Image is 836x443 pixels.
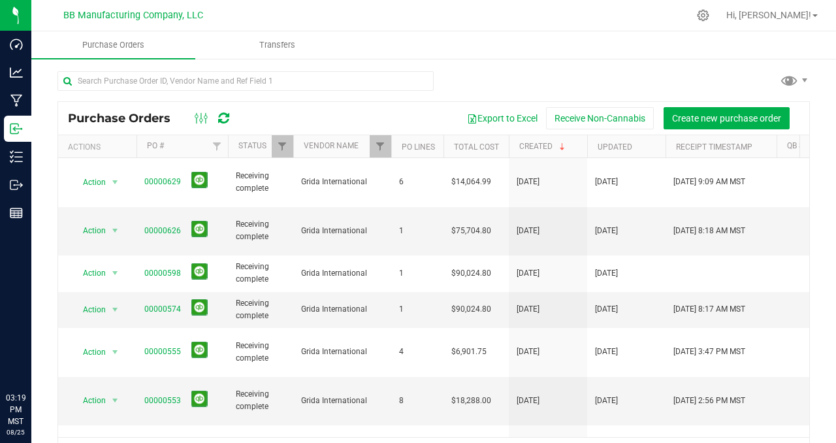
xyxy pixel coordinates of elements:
a: PO Lines [402,142,435,152]
span: Purchase Orders [68,111,184,125]
span: Grida International [301,303,383,316]
span: Purchase Orders [65,39,162,51]
span: $14,064.99 [451,176,491,188]
span: Action [71,222,106,240]
p: 08/25 [6,427,25,437]
span: Grida International [301,176,383,188]
a: Filter [370,135,391,157]
span: [DATE] [595,395,618,407]
iframe: Resource center [13,338,52,378]
inline-svg: Reports [10,206,23,220]
inline-svg: Inbound [10,122,23,135]
a: 00000598 [144,269,181,278]
a: Purchase Orders [31,31,195,59]
span: [DATE] [595,346,618,358]
span: Create new purchase order [672,113,781,123]
a: Updated [598,142,632,152]
a: Status [238,141,266,150]
span: [DATE] [595,303,618,316]
a: 00000626 [144,226,181,235]
span: [DATE] [517,346,539,358]
span: 4 [399,346,436,358]
span: [DATE] [595,225,618,237]
span: 1 [399,267,436,280]
span: Receiving complete [236,340,285,365]
span: [DATE] 2:56 PM MST [673,395,745,407]
span: 1 [399,225,436,237]
a: Receipt Timestamp [676,142,752,152]
a: Filter [272,135,293,157]
a: Total Cost [454,142,499,152]
span: [DATE] [595,267,618,280]
inline-svg: Outbound [10,178,23,191]
span: select [107,173,123,191]
span: Action [71,343,106,361]
span: Receiving complete [236,388,285,413]
inline-svg: Manufacturing [10,94,23,107]
span: Receiving complete [236,218,285,243]
span: [DATE] 9:09 AM MST [673,176,745,188]
span: [DATE] 8:18 AM MST [673,225,745,237]
a: Vendor Name [304,141,359,150]
a: 00000574 [144,304,181,314]
span: [DATE] 8:17 AM MST [673,303,745,316]
span: 6 [399,176,436,188]
button: Create new purchase order [664,107,790,129]
p: 03:19 PM MST [6,392,25,427]
span: [DATE] [517,395,539,407]
a: Filter [206,135,228,157]
span: select [107,264,123,282]
inline-svg: Dashboard [10,38,23,51]
span: select [107,343,123,361]
span: Action [71,173,106,191]
span: $90,024.80 [451,267,491,280]
inline-svg: Analytics [10,66,23,79]
button: Receive Non-Cannabis [546,107,654,129]
a: 00000629 [144,177,181,186]
span: 1 [399,303,436,316]
inline-svg: Inventory [10,150,23,163]
span: [DATE] [517,225,539,237]
span: Action [71,264,106,282]
input: Search Purchase Order ID, Vendor Name and Ref Field 1 [57,71,434,91]
span: Receiving complete [236,261,285,286]
span: $75,704.80 [451,225,491,237]
span: Grida International [301,395,383,407]
span: Receiving complete [236,297,285,322]
span: [DATE] [517,176,539,188]
span: [DATE] [517,267,539,280]
span: BB Manufacturing Company, LLC [63,10,203,21]
span: Grida International [301,267,383,280]
span: select [107,301,123,319]
span: $6,901.75 [451,346,487,358]
span: [DATE] [517,303,539,316]
a: Transfers [195,31,359,59]
a: PO # [147,141,164,150]
span: Hi, [PERSON_NAME]! [726,10,811,20]
span: Transfers [242,39,313,51]
span: 8 [399,395,436,407]
a: 00000553 [144,396,181,405]
a: Created [519,142,568,151]
span: $90,024.80 [451,303,491,316]
div: Manage settings [695,9,711,22]
span: Action [71,301,106,319]
span: select [107,222,123,240]
span: $18,288.00 [451,395,491,407]
span: Grida International [301,225,383,237]
div: Actions [68,142,131,152]
span: Grida International [301,346,383,358]
a: 00000555 [144,347,181,356]
span: Receiving complete [236,170,285,195]
button: Export to Excel [458,107,546,129]
span: Action [71,391,106,410]
span: [DATE] 3:47 PM MST [673,346,745,358]
span: select [107,391,123,410]
span: [DATE] [595,176,618,188]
